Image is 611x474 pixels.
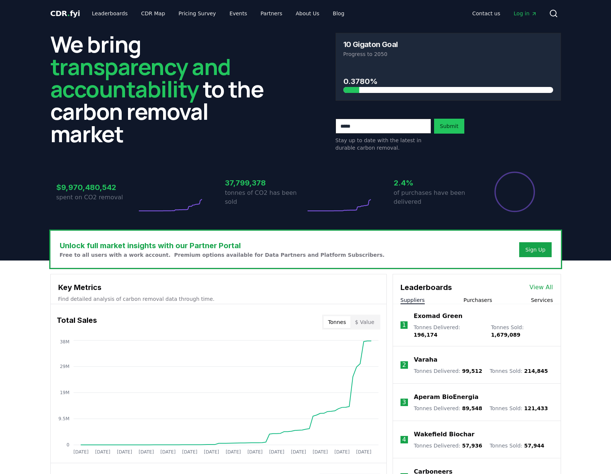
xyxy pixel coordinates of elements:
[60,240,385,251] h3: Unlock full market insights with our Partner Portal
[50,51,231,104] span: transparency and accountability
[414,430,474,439] a: Wakefield Biochar
[172,7,222,20] a: Pricing Survey
[224,7,253,20] a: Events
[50,8,80,19] a: CDR.fyi
[58,282,379,293] h3: Key Metrics
[73,449,88,455] tspan: [DATE]
[400,282,452,293] h3: Leaderboards
[394,188,474,206] p: of purchases have been delivered
[414,312,462,321] a: Exomad Green
[414,332,437,338] span: 196,174
[514,10,537,17] span: Log in
[255,7,288,20] a: Partners
[414,405,482,412] p: Tonnes Delivered :
[86,7,134,20] a: Leaderboards
[402,361,406,369] p: 2
[269,449,284,455] tspan: [DATE]
[135,7,171,20] a: CDR Map
[350,316,379,328] button: $ Value
[530,283,553,292] a: View All
[343,76,553,87] h3: 0.3780%
[400,296,425,304] button: Suppliers
[66,442,69,448] tspan: 0
[291,449,306,455] tspan: [DATE]
[67,9,70,18] span: .
[225,449,241,455] tspan: [DATE]
[57,315,97,330] h3: Total Sales
[225,177,306,188] h3: 37,799,378
[490,442,544,449] p: Tonnes Sold :
[60,390,69,395] tspan: 19M
[343,41,398,48] h3: 10 Gigaton Goal
[414,324,483,339] p: Tonnes Delivered :
[490,405,548,412] p: Tonnes Sold :
[462,368,482,374] span: 99,512
[525,246,545,253] a: Sign Up
[327,7,350,20] a: Blog
[334,449,350,455] tspan: [DATE]
[402,321,406,330] p: 1
[524,443,544,449] span: 57,944
[56,193,137,202] p: spent on CO2 removal
[491,324,553,339] p: Tonnes Sold :
[160,449,175,455] tspan: [DATE]
[464,296,492,304] button: Purchasers
[138,449,154,455] tspan: [DATE]
[225,188,306,206] p: tonnes of CO2 has been sold
[524,405,548,411] span: 121,433
[312,449,328,455] tspan: [DATE]
[531,296,553,304] button: Services
[50,9,80,18] span: CDR fyi
[414,393,478,402] a: Aperam BioEnergia
[56,182,137,193] h3: $9,970,480,542
[58,416,69,421] tspan: 9.5M
[117,449,132,455] tspan: [DATE]
[524,368,548,374] span: 214,845
[466,7,506,20] a: Contact us
[414,355,437,364] a: Varaha
[50,33,276,145] h2: We bring to the carbon removal market
[60,364,69,369] tspan: 29M
[508,7,543,20] a: Log in
[86,7,350,20] nav: Main
[247,449,262,455] tspan: [DATE]
[402,398,406,407] p: 3
[414,367,482,375] p: Tonnes Delivered :
[95,449,110,455] tspan: [DATE]
[466,7,543,20] nav: Main
[60,339,69,344] tspan: 38M
[402,435,406,444] p: 4
[394,177,474,188] h3: 2.4%
[462,443,482,449] span: 57,936
[462,405,482,411] span: 89,548
[324,316,350,328] button: Tonnes
[434,119,465,134] button: Submit
[290,7,325,20] a: About Us
[343,50,553,58] p: Progress to 2050
[491,332,520,338] span: 1,679,089
[414,442,482,449] p: Tonnes Delivered :
[356,449,371,455] tspan: [DATE]
[336,137,431,152] p: Stay up to date with the latest in durable carbon removal.
[58,295,379,303] p: Find detailed analysis of carbon removal data through time.
[519,242,551,257] button: Sign Up
[494,171,536,213] div: Percentage of sales delivered
[182,449,197,455] tspan: [DATE]
[490,367,548,375] p: Tonnes Sold :
[204,449,219,455] tspan: [DATE]
[60,251,385,259] p: Free to all users with a work account. Premium options available for Data Partners and Platform S...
